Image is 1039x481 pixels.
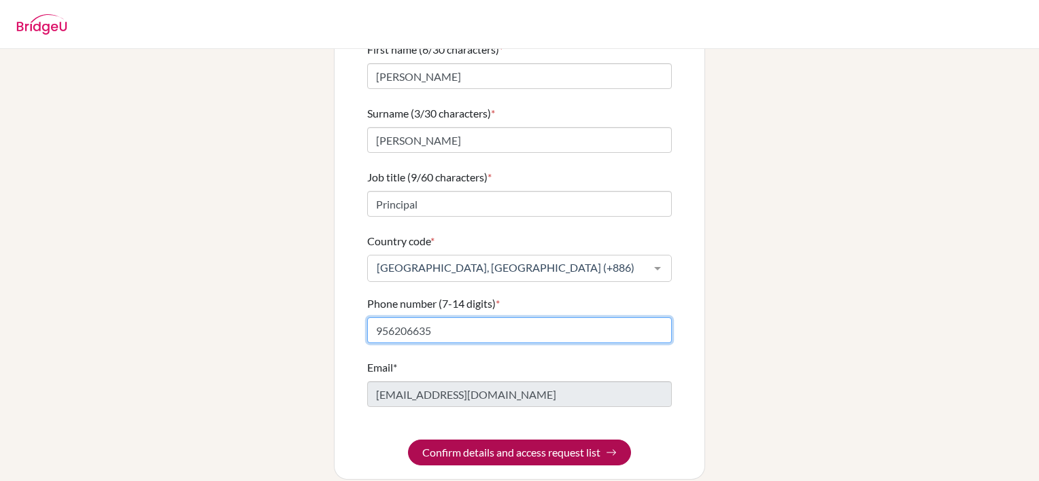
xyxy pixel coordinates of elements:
[367,63,672,89] input: Enter your first name
[367,191,672,217] input: Enter your job title
[367,105,495,122] label: Surname (3/30 characters)
[16,14,67,35] img: BridgeU logo
[606,447,617,458] img: Arrow right
[367,41,503,58] label: First name (6/30 characters)
[367,169,492,185] label: Job title (9/60 characters)
[367,127,672,153] input: Enter your surname
[367,359,397,376] label: Email*
[408,440,631,465] button: Confirm details and access request list
[367,317,672,343] input: Enter your number
[367,233,435,249] label: Country code
[367,296,500,312] label: Phone number (7-14 digits)
[373,261,644,274] span: [GEOGRAPHIC_DATA], [GEOGRAPHIC_DATA] (+886)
